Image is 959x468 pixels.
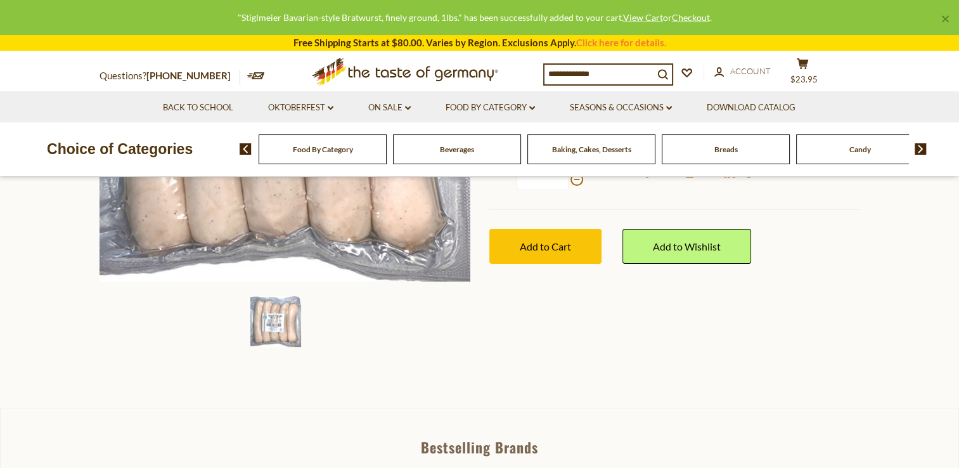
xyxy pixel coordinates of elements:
a: [PHONE_NUMBER] [146,70,231,81]
a: × [941,15,949,23]
button: Add to Cart [489,229,602,264]
a: Account [714,65,771,79]
img: next arrow [915,143,927,155]
p: Questions? [100,68,240,84]
span: Account [730,66,771,76]
a: Download Catalog [707,101,795,115]
a: Breads [714,145,738,154]
a: Candy [849,145,871,154]
div: Bestselling Brands [1,440,958,454]
div: "Stiglmeier Bavarian-style Bratwurst, finely ground, 1lbs." has been successfully added to your c... [10,10,939,25]
a: On Sale [368,101,411,115]
span: $23.95 [790,74,818,84]
span: Add to Cart [520,240,571,252]
a: Checkout [672,12,710,23]
a: Click here for details. [576,37,666,48]
a: Baking, Cakes, Desserts [552,145,631,154]
a: Food By Category [293,145,353,154]
a: Food By Category [446,101,535,115]
a: Beverages [440,145,474,154]
a: Oktoberfest [268,101,333,115]
a: Seasons & Occasions [570,101,672,115]
a: Add to Wishlist [622,229,751,264]
img: Stiglmeier Bavarian-style Bratwurst, finely ground, 1lbs. [250,296,301,347]
a: View Cart [623,12,663,23]
img: previous arrow [240,143,252,155]
a: Back to School [163,101,233,115]
button: $23.95 [784,58,822,89]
